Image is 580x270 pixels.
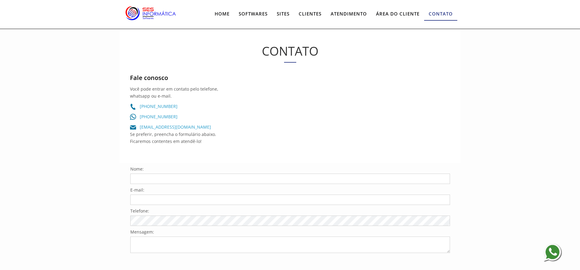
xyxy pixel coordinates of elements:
a: [PHONE_NUMBER] [140,114,178,119]
label: Nome: [130,166,144,172]
a: Clientes [294,8,326,20]
label: Mensagem: [130,229,154,235]
a: Contato [424,8,457,21]
a: Softwares [234,8,272,20]
h3: Fale conosco [130,74,231,82]
h1: Contato [126,44,455,58]
a: Atendimento [326,8,371,20]
a: Home [210,8,234,20]
label: Telefone: [130,208,149,214]
p: Se preferir, preencha o formulário abaixo. Ficaremos contentes em atendê-lo! [130,131,231,145]
p: Você pode entrar em contato pelo telefone, whatsapp ou e-mail. [130,85,231,100]
a: Área do Cliente [371,8,424,20]
a: [EMAIL_ADDRESS][DOMAIN_NAME] [140,124,211,130]
img: whatsapp.png [543,243,563,263]
a: [PHONE_NUMBER] [140,103,178,109]
label: E-mail: [130,187,144,193]
a: Sites [272,8,294,20]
